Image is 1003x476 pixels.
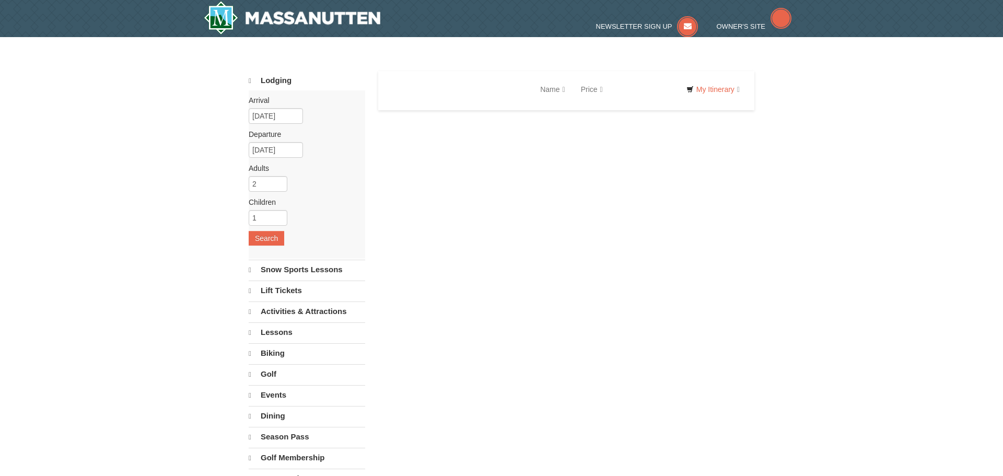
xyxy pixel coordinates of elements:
label: Children [249,197,357,207]
a: Golf [249,364,365,384]
a: Newsletter Sign Up [596,22,698,30]
label: Departure [249,129,357,140]
a: Price [573,79,611,100]
span: Newsletter Sign Up [596,22,672,30]
a: Activities & Attractions [249,301,365,321]
a: Dining [249,406,365,426]
a: Season Pass [249,427,365,447]
button: Search [249,231,284,246]
a: Lift Tickets [249,281,365,300]
label: Arrival [249,95,357,106]
img: Massanutten Resort Logo [204,1,380,34]
a: Lodging [249,71,365,90]
span: Owner's Site [717,22,766,30]
a: Golf Membership [249,448,365,468]
a: Lessons [249,322,365,342]
a: Name [532,79,573,100]
a: Snow Sports Lessons [249,260,365,280]
a: Owner's Site [717,22,792,30]
a: My Itinerary [680,82,747,97]
a: Biking [249,343,365,363]
label: Adults [249,163,357,173]
a: Events [249,385,365,405]
a: Massanutten Resort [204,1,380,34]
